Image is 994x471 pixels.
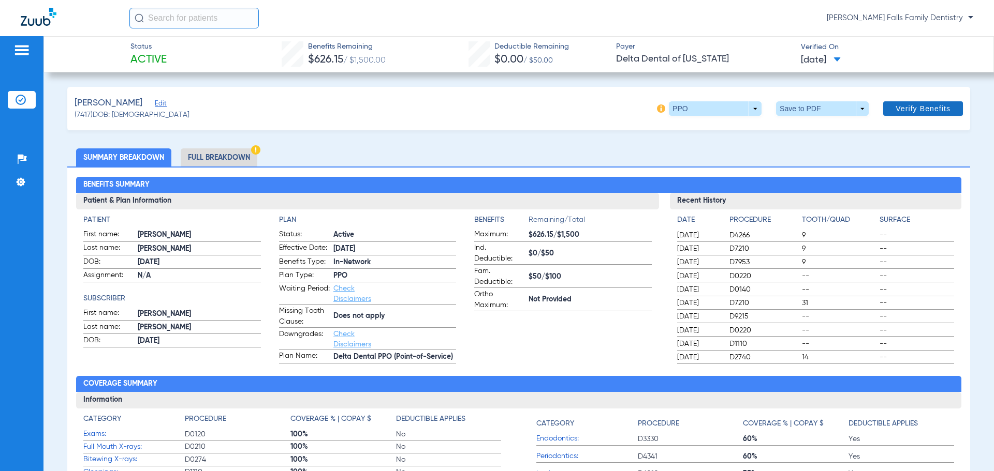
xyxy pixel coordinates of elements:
[290,454,396,465] span: 100%
[802,325,876,336] span: --
[616,41,792,52] span: Payer
[138,257,260,268] span: [DATE]
[523,57,553,64] span: / $50.00
[333,270,456,281] span: PPO
[729,284,798,295] span: D0140
[657,104,665,113] img: info-icon
[529,215,651,229] span: Remaining/Total
[729,215,798,229] app-breakdown-title: Procedure
[536,451,638,462] span: Periodontics:
[849,418,918,429] h4: Deductible Applies
[616,53,792,66] span: Delta Dental of [US_STATE]
[677,271,721,281] span: [DATE]
[185,429,290,439] span: D0120
[83,429,185,439] span: Exams:
[279,329,330,350] span: Downgrades:
[333,257,456,268] span: In-Network
[83,256,134,269] span: DOB:
[802,352,876,362] span: 14
[802,311,876,322] span: --
[83,442,185,452] span: Full Mouth X-rays:
[396,414,465,424] h4: Deductible Applies
[251,145,260,155] img: Hazard
[83,293,260,304] h4: Subscriber
[83,229,134,241] span: First name:
[343,56,386,65] span: / $1,500.00
[677,298,721,308] span: [DATE]
[880,352,954,362] span: --
[801,42,977,53] span: Verified On
[883,101,963,116] button: Verify Benefits
[801,54,841,67] span: [DATE]
[138,244,260,254] span: [PERSON_NAME]
[802,215,876,229] app-breakdown-title: Tooth/Quad
[743,434,849,444] span: 60%
[880,215,954,229] app-breakdown-title: Surface
[333,352,456,362] span: Delta Dental PPO (Point-of-Service)
[279,351,330,363] span: Plan Name:
[333,311,456,322] span: Does not apply
[333,230,456,240] span: Active
[83,270,134,282] span: Assignment:
[743,451,849,462] span: 60%
[880,271,954,281] span: --
[138,230,260,240] span: [PERSON_NAME]
[474,229,525,241] span: Maximum:
[396,429,502,439] span: No
[729,244,798,254] span: D7210
[677,311,721,322] span: [DATE]
[880,244,954,254] span: --
[638,418,679,429] h4: Procedure
[677,339,721,349] span: [DATE]
[83,335,134,347] span: DOB:
[638,414,743,433] app-breakdown-title: Procedure
[494,54,523,65] span: $0.00
[536,414,638,433] app-breakdown-title: Category
[290,414,371,424] h4: Coverage % | Copay $
[880,311,954,322] span: --
[729,352,798,362] span: D2740
[729,298,798,308] span: D7210
[474,215,529,225] h4: Benefits
[279,229,330,241] span: Status:
[729,339,798,349] span: D1110
[669,101,762,116] button: PPO
[880,298,954,308] span: --
[396,454,502,465] span: No
[677,215,721,229] app-breakdown-title: Date
[802,271,876,281] span: --
[185,414,290,428] app-breakdown-title: Procedure
[529,248,651,259] span: $0/$50
[279,306,330,327] span: Missing Tooth Clause:
[677,325,721,336] span: [DATE]
[827,13,973,23] span: [PERSON_NAME] Falls Family Dentistry
[135,13,144,23] img: Search Icon
[896,104,951,113] span: Verify Benefits
[802,284,876,295] span: --
[279,242,330,255] span: Effective Date:
[802,298,876,308] span: 31
[76,376,961,392] h2: Coverage Summary
[849,451,954,462] span: Yes
[802,215,876,225] h4: Tooth/Quad
[83,308,134,320] span: First name:
[677,352,721,362] span: [DATE]
[83,414,185,428] app-breakdown-title: Category
[729,215,798,225] h4: Procedure
[529,230,651,240] span: $626.15/$1,500
[290,429,396,439] span: 100%
[743,418,824,429] h4: Coverage % | Copay $
[333,244,456,254] span: [DATE]
[333,285,371,302] a: Check Disclaimers
[802,230,876,240] span: 9
[279,215,456,225] app-breakdown-title: Plan
[83,242,134,255] span: Last name:
[880,215,954,225] h4: Surface
[129,8,259,28] input: Search for patients
[83,215,260,225] h4: Patient
[396,414,502,428] app-breakdown-title: Deductible Applies
[536,433,638,444] span: Endodontics:
[529,294,651,305] span: Not Provided
[83,454,185,465] span: Bitewing X-rays:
